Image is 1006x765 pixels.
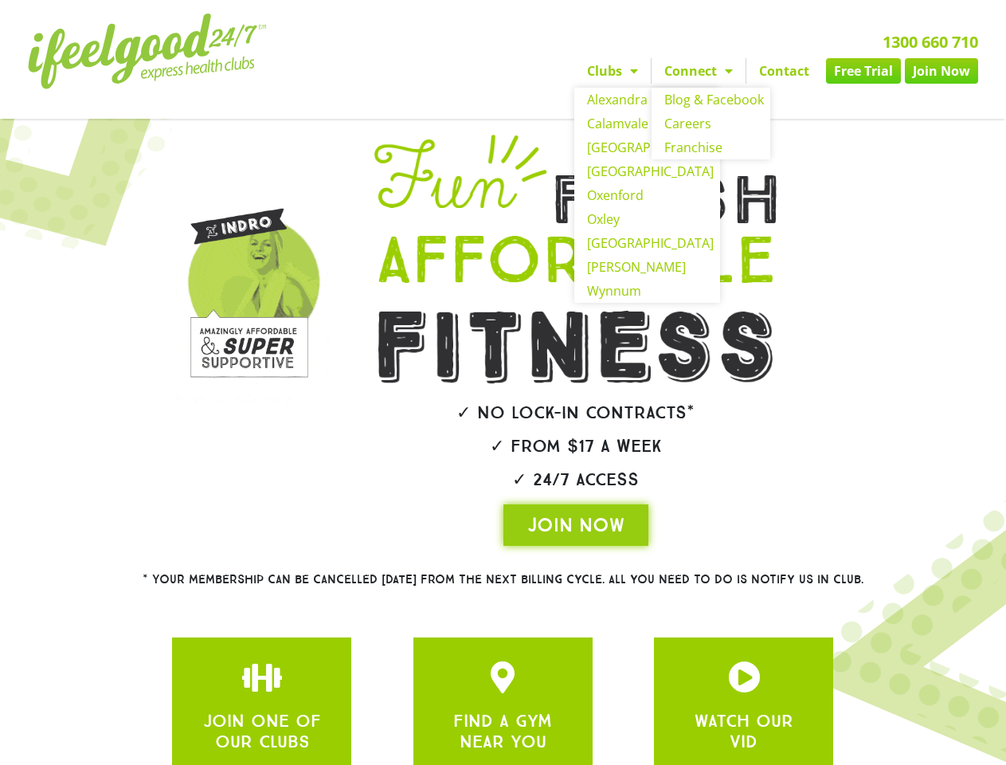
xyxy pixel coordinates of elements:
a: Join Now [905,58,978,84]
a: Oxenford [574,183,720,207]
a: JOIN ONE OF OUR CLUBS [487,661,519,693]
ul: Clubs [574,88,720,303]
a: JOIN ONE OF OUR CLUBS [246,661,278,693]
a: WATCH OUR VID [695,710,793,752]
a: Contact [746,58,822,84]
span: JOIN NOW [527,512,624,538]
a: [PERSON_NAME] [574,255,720,279]
a: Wynnum [574,279,720,303]
a: Oxley [574,207,720,231]
a: Careers [652,112,770,135]
a: [GEOGRAPHIC_DATA] [574,135,720,159]
a: Free Trial [826,58,901,84]
a: Franchise [652,135,770,159]
a: JOIN ONE OF OUR CLUBS [203,710,321,752]
h2: ✓ 24/7 Access [330,471,822,488]
a: Blog & Facebook [652,88,770,112]
h2: ✓ No lock-in contracts* [330,404,822,422]
a: Clubs [574,58,651,84]
a: Connect [652,58,746,84]
a: 1300 660 710 [883,31,978,53]
a: JOIN NOW [503,504,648,546]
h2: * Your membership can be cancelled [DATE] from the next billing cycle. All you need to do is noti... [85,574,922,586]
a: [GEOGRAPHIC_DATA] [574,231,720,255]
ul: Connect [652,88,770,159]
a: FIND A GYM NEAR YOU [453,710,552,752]
a: [GEOGRAPHIC_DATA] [574,159,720,183]
a: Calamvale [574,112,720,135]
h2: ✓ From $17 a week [330,437,822,455]
nav: Menu [366,58,978,84]
a: Alexandra Hills [574,88,720,112]
a: JOIN ONE OF OUR CLUBS [728,661,760,693]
